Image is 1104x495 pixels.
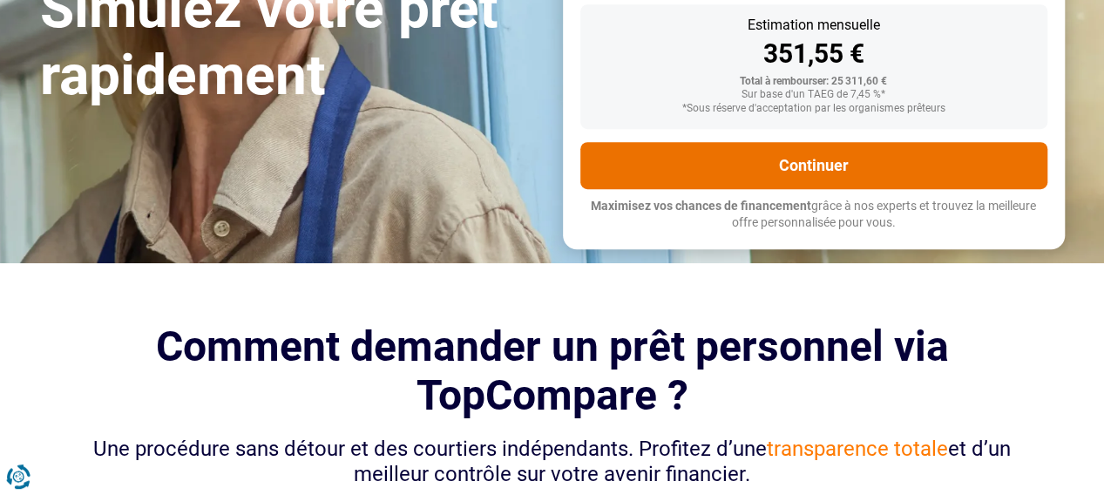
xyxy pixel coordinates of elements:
[767,437,948,461] span: transparence totale
[594,89,1033,101] div: Sur base d'un TAEG de 7,45 %*
[580,142,1047,189] button: Continuer
[594,103,1033,115] div: *Sous réserve d'acceptation par les organismes prêteurs
[66,322,1039,418] h2: Comment demander un prêt personnel via TopCompare ?
[594,76,1033,88] div: Total à rembourser: 25 311,60 €
[594,41,1033,67] div: 351,55 €
[66,437,1039,487] div: Une procédure sans détour et des courtiers indépendants. Profitez d’une et d’un meilleur contrôle...
[591,199,811,213] span: Maximisez vos chances de financement
[594,18,1033,32] div: Estimation mensuelle
[580,198,1047,232] p: grâce à nos experts et trouvez la meilleure offre personnalisée pour vous.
